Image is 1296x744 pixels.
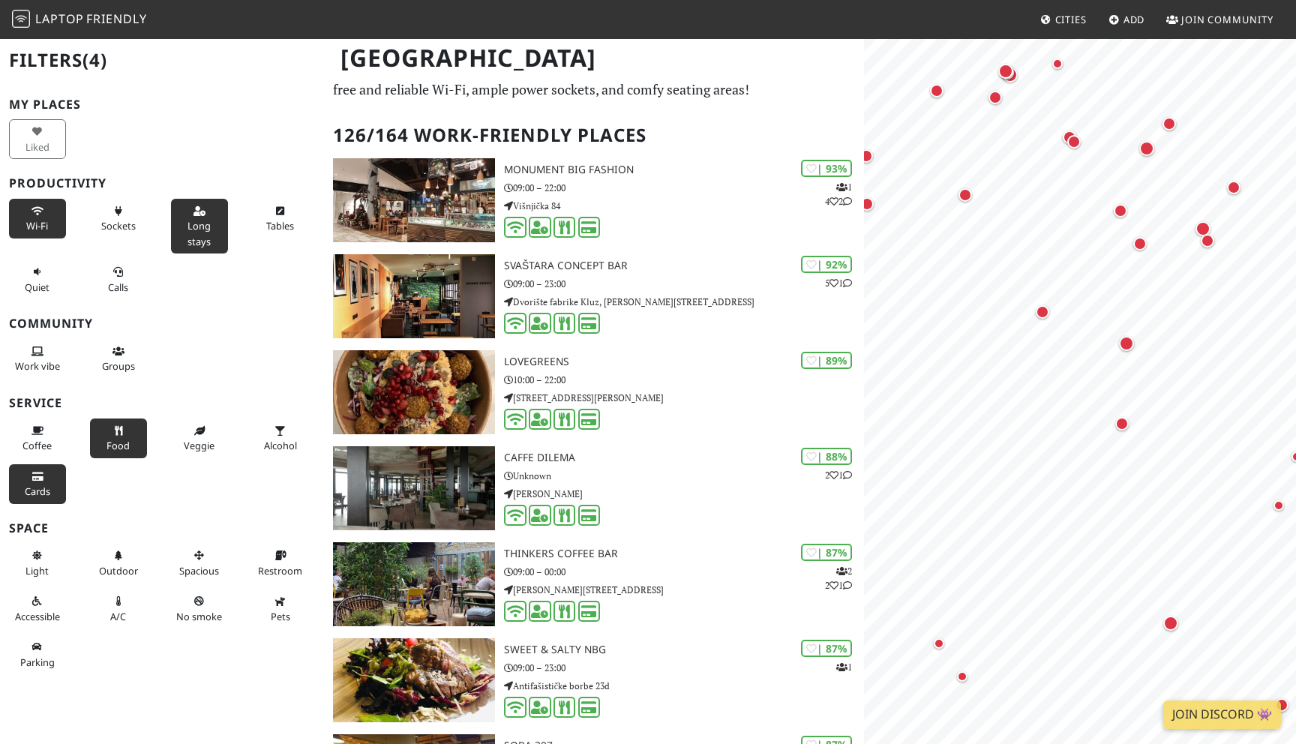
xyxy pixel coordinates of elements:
span: Outdoor area [99,564,138,577]
p: 10:00 – 22:00 [504,373,864,387]
span: Coffee [22,439,52,452]
div: Map marker [1201,234,1220,253]
span: Pet friendly [271,610,290,623]
h3: LoveGreens [504,355,864,368]
a: Svaštara Concept Bar | 92% 51 Svaštara Concept Bar 09:00 – 23:00 Dvorište fabrike Kluz, [PERSON_N... [324,254,864,338]
div: Map marker [1052,58,1070,76]
button: Alcohol [252,418,309,458]
div: Map marker [1115,417,1135,436]
span: Parking [20,655,55,669]
span: Smoke free [176,610,222,623]
span: Veggie [184,439,214,452]
p: 09:00 – 00:00 [504,565,864,579]
div: Map marker [1114,204,1133,223]
p: 2 1 [825,468,852,482]
button: Veggie [171,418,228,458]
div: Map marker [1003,67,1024,88]
button: Restroom [252,543,309,583]
span: Long stays [187,219,211,247]
p: Dvorište fabrike Kluz, [PERSON_NAME][STREET_ADDRESS] [504,295,864,309]
span: Power sockets [101,219,136,232]
span: Join Community [1181,13,1273,26]
div: Map marker [998,64,1019,85]
span: Natural light [25,564,49,577]
h2: 126/164 Work-Friendly Places [333,112,855,158]
span: Alcohol [264,439,297,452]
span: Quiet [25,280,49,294]
a: Thinkers coffee bar | 87% 221 Thinkers coffee bar 09:00 – 00:00 [PERSON_NAME][STREET_ADDRESS] [324,542,864,626]
div: | 87% [801,544,852,561]
div: Map marker [1195,221,1216,242]
div: | 88% [801,448,852,465]
h3: My Places [9,97,315,112]
p: 09:00 – 23:00 [504,661,864,675]
span: Cities [1055,13,1087,26]
a: LaptopFriendly LaptopFriendly [12,7,147,33]
p: Unknown [504,469,864,483]
button: Light [9,543,66,583]
div: Map marker [957,671,975,689]
img: Sweet & Salty NBG [333,638,495,722]
span: Friendly [86,10,146,27]
h3: Caffe Dilema [504,451,864,464]
p: [PERSON_NAME] [504,487,864,501]
p: Višnjička 84 [504,199,864,213]
div: Map marker [934,638,952,656]
div: Map marker [1163,616,1184,637]
a: Cities [1034,6,1093,33]
div: | 87% [801,640,852,657]
button: Parking [9,634,66,674]
h3: Svaštara Concept Bar [504,259,864,272]
button: Groups [90,339,147,379]
span: Credit cards [25,484,50,498]
div: Map marker [1273,500,1291,518]
span: Add [1123,13,1145,26]
a: Add [1102,6,1151,33]
a: Join Community [1160,6,1279,33]
button: Calls [90,259,147,299]
div: Map marker [1275,698,1294,718]
h3: Thinkers coffee bar [504,547,864,560]
span: (4) [82,47,107,72]
button: Coffee [9,418,66,458]
a: Monument Big Fashion | 93% 142 Monument Big Fashion 09:00 – 22:00 Višnjička 84 [324,158,864,242]
p: 1 [836,660,852,674]
h1: [GEOGRAPHIC_DATA] [328,37,861,79]
div: Map marker [860,197,880,217]
div: Map marker [1162,117,1182,136]
button: Outdoor [90,543,147,583]
div: Map marker [988,91,1008,110]
img: Svaštara Concept Bar [333,254,495,338]
button: Work vibe [9,339,66,379]
div: Map marker [1133,237,1153,256]
button: Pets [252,589,309,628]
h3: Monument Big Fashion [504,163,864,176]
p: 5 1 [825,276,852,290]
button: Food [90,418,147,458]
h3: Community [9,316,315,331]
h3: Sweet & Salty NBG [504,643,864,656]
span: Spacious [179,564,219,577]
a: LoveGreens | 89% LoveGreens 10:00 – 22:00 [STREET_ADDRESS][PERSON_NAME] [324,350,864,434]
button: A/C [90,589,147,628]
p: [STREET_ADDRESS][PERSON_NAME] [504,391,864,405]
button: Cards [9,464,66,504]
button: Sockets [90,199,147,238]
p: 09:00 – 22:00 [504,181,864,195]
a: Sweet & Salty NBG | 87% 1 Sweet & Salty NBG 09:00 – 23:00 Antifašističke borbe 23d [324,638,864,722]
p: 09:00 – 23:00 [504,277,864,291]
span: Group tables [102,359,135,373]
h2: Filters [9,37,315,83]
button: Accessible [9,589,66,628]
div: Map marker [1227,181,1246,200]
img: Thinkers coffee bar [333,542,495,626]
h3: Service [9,396,315,410]
div: Map marker [1067,135,1087,154]
img: Caffe Dilema [333,446,495,530]
p: [PERSON_NAME][STREET_ADDRESS] [504,583,864,597]
div: | 93% [801,160,852,177]
p: 1 4 2 [825,180,852,208]
span: Food [106,439,130,452]
a: Caffe Dilema | 88% 21 Caffe Dilema Unknown [PERSON_NAME] [324,446,864,530]
button: Long stays [171,199,228,253]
